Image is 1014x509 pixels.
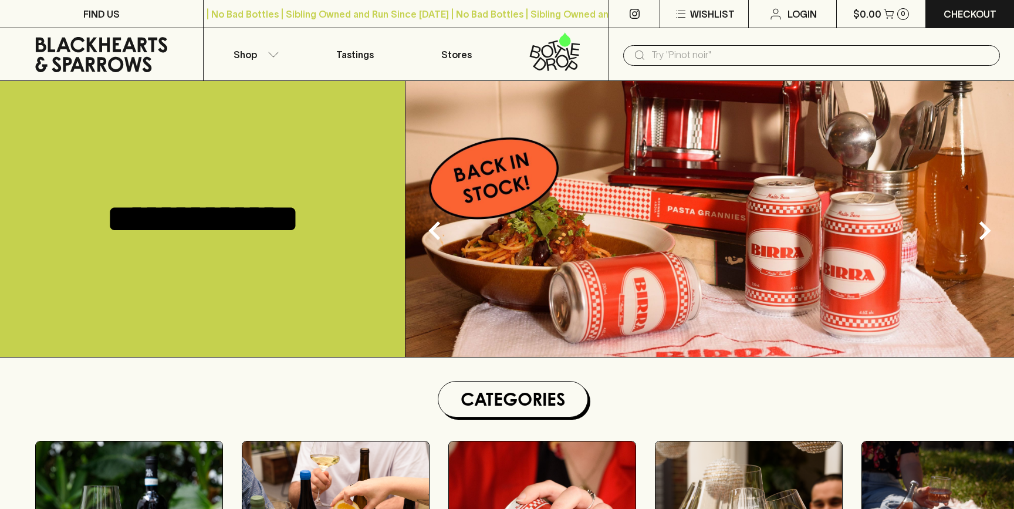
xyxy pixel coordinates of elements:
[336,48,374,62] p: Tastings
[901,11,905,17] p: 0
[651,46,991,65] input: Try "Pinot noir"
[853,7,881,21] p: $0.00
[305,28,406,80] a: Tastings
[961,207,1008,254] button: Next
[83,7,120,21] p: FIND US
[787,7,817,21] p: Login
[406,28,508,80] a: Stores
[405,81,1014,357] img: optimise
[441,48,472,62] p: Stores
[234,48,257,62] p: Shop
[443,386,583,412] h1: Categories
[690,7,735,21] p: Wishlist
[944,7,996,21] p: Checkout
[411,207,458,254] button: Previous
[204,28,305,80] button: Shop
